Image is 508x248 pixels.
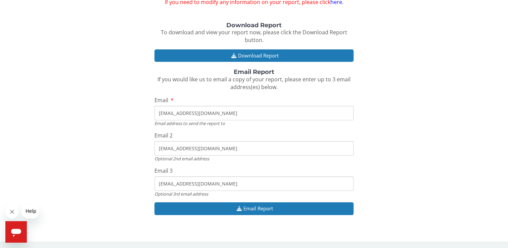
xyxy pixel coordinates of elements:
div: Email address to send the report to [154,120,354,126]
span: Email [154,96,168,104]
div: Optional 2nd email address [154,156,354,162]
iframe: Close message [5,205,19,218]
div: Optional 3rd email address [154,191,354,197]
span: To download and view your report now, please click the Download Report button. [161,29,347,44]
iframe: Message from company [21,204,39,218]
iframe: Button to launch messaging window [5,221,27,243]
strong: Download Report [226,22,282,29]
button: Download Report [154,49,354,62]
strong: Email Report [234,68,274,76]
span: Email 3 [154,167,173,174]
span: Email 2 [154,132,173,139]
button: Email Report [154,202,354,215]
span: If you would like us to email a copy of your report, please enter up to 3 email address(es) below. [157,76,351,91]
